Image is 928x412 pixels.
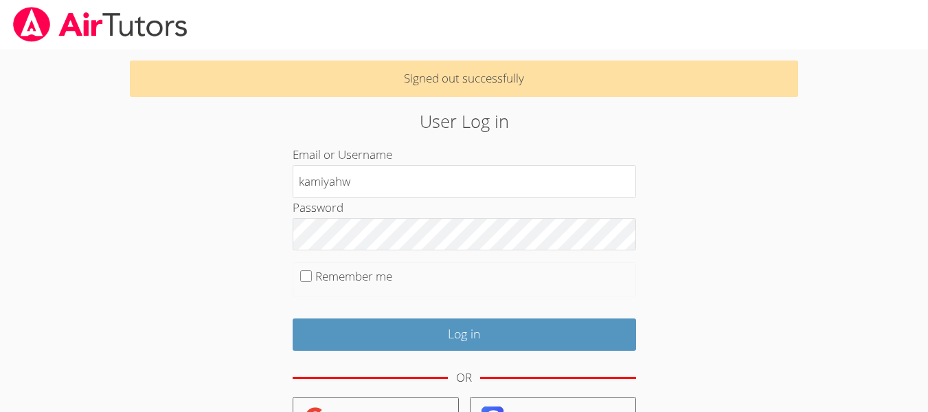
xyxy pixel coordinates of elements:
[12,7,189,42] img: airtutors_banner-c4298cdbf04f3fff15de1276eac7730deb9818008684d7c2e4769d2f7ddbe033.png
[293,199,343,215] label: Password
[293,318,636,351] input: Log in
[130,61,798,97] p: Signed out successfully
[214,108,715,134] h2: User Log in
[456,368,472,388] div: OR
[293,147,392,162] label: Email or Username
[315,268,392,284] label: Remember me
